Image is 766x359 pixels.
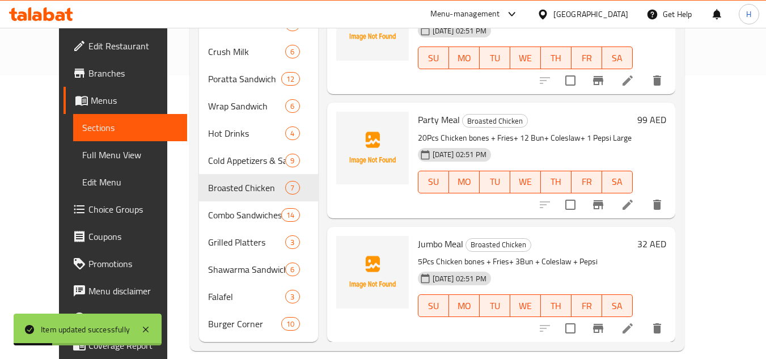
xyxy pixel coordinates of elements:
span: Broasted Chicken [463,115,527,128]
span: Menus [91,94,178,107]
a: Choice Groups [64,196,187,223]
div: Broasted Chicken [462,114,528,128]
div: Grilled Platters [208,235,286,249]
span: Party Meal [418,111,460,128]
button: MO [449,47,480,69]
div: Hot Drinks4 [199,120,318,147]
button: MO [449,294,480,317]
button: delete [644,191,671,218]
span: Edit Restaurant [88,39,178,53]
button: SA [602,47,633,69]
a: Branches [64,60,187,87]
h6: 32 AED [637,236,666,252]
div: Cold Appetizers & Salads [208,154,286,167]
a: Edit menu item [621,322,634,335]
span: Broasted Chicken [208,181,286,195]
div: items [285,99,299,113]
span: Promotions [88,257,178,271]
span: SA [607,174,628,190]
span: Edit Menu [82,175,178,189]
span: 6 [286,101,299,112]
span: MO [454,50,475,66]
span: H [746,8,751,20]
span: TH [545,298,567,314]
span: SA [607,298,628,314]
span: Falafel [208,290,286,303]
div: items [281,317,299,331]
span: SU [423,174,445,190]
div: Grilled Platters3 [199,229,318,256]
button: Branch-specific-item [585,67,612,94]
span: 10 [282,319,299,330]
span: 9 [286,155,299,166]
a: Edit Restaurant [64,32,187,60]
div: items [285,45,299,58]
span: TH [545,174,567,190]
span: Shawarma Sandwiches [208,263,286,276]
span: Jumbo Meal [418,235,463,252]
a: Edit menu item [621,74,634,87]
button: WE [510,171,541,193]
span: Burger Corner [208,317,282,331]
span: Sections [82,121,178,134]
h6: 99 AED [637,112,666,128]
a: Full Menu View [73,141,187,168]
span: TU [484,298,506,314]
button: delete [644,315,671,342]
span: 14 [282,210,299,221]
a: Menu disclaimer [64,277,187,305]
div: Burger Corner10 [199,310,318,337]
span: 4 [286,128,299,139]
button: TH [541,47,572,69]
a: Promotions [64,250,187,277]
div: items [285,154,299,167]
span: Select to update [558,193,582,217]
span: Broasted Chicken [466,238,531,251]
span: [DATE] 02:51 PM [428,149,491,160]
span: WE [515,174,536,190]
a: Menus [64,87,187,114]
button: SU [418,294,449,317]
div: items [285,235,299,249]
span: Menu disclaimer [88,284,178,298]
span: Branches [88,66,178,80]
span: Coverage Report [88,339,178,352]
img: Party Meal [336,112,409,184]
span: Poratta Sandwich [208,72,282,86]
span: Crush Milk [208,45,286,58]
div: Poratta Sandwich12 [199,65,318,92]
span: [DATE] 02:51 PM [428,26,491,36]
button: FR [572,294,602,317]
button: TU [480,294,510,317]
div: Broasted Chicken7 [199,174,318,201]
button: MO [449,171,480,193]
button: Branch-specific-item [585,315,612,342]
button: SA [602,294,633,317]
span: MO [454,174,475,190]
div: Menu-management [430,7,500,21]
div: Hot Drinks [208,126,286,140]
button: WE [510,294,541,317]
span: Upsell [88,311,178,325]
div: Shawarma Sandwiches6 [199,256,318,283]
p: 5Pcs Chicken bones + Fries+ 3Bun + Coleslaw + Pepsi [418,255,633,269]
button: TH [541,171,572,193]
span: FR [576,298,598,314]
span: 12 [282,74,299,85]
span: 7 [286,183,299,193]
span: 3 [286,237,299,248]
span: 6 [286,47,299,57]
span: Choice Groups [88,202,178,216]
a: Edit menu item [621,198,634,212]
button: SU [418,171,449,193]
button: TU [480,171,510,193]
div: Item updated successfully [41,323,130,336]
span: TU [484,50,506,66]
img: Jumbo Meal [336,236,409,309]
div: items [285,290,299,303]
